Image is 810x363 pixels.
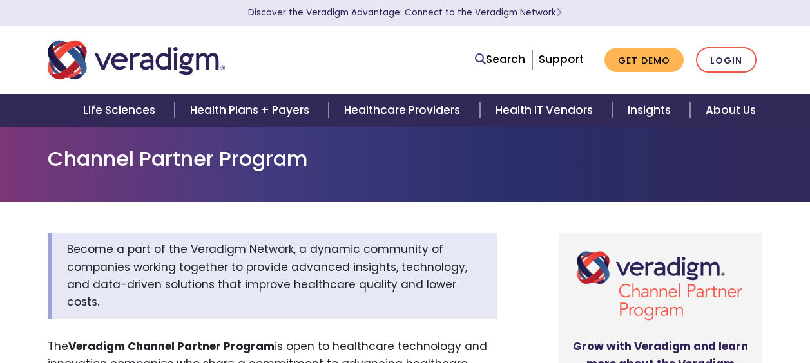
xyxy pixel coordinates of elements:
img: Veradigm Channel Partner Program [569,243,753,327]
a: Login [696,47,757,73]
strong: Veradigm Channel Partner Program [68,339,275,354]
a: Get Demo [604,48,684,73]
a: Insights [612,94,690,127]
a: Health Plans + Payers [175,94,329,127]
img: Veradigm logo [48,39,225,81]
a: Discover the Veradigm Advantage: Connect to the Veradigm NetworkLearn More [248,6,562,19]
a: About Us [690,94,771,127]
a: Health IT Vendors [480,94,612,127]
h1: Channel Partner Program [48,147,763,171]
a: Support [539,51,584,67]
a: Healthcare Providers [329,94,479,127]
a: Life Sciences [68,94,175,127]
a: Search [475,51,525,68]
span: Learn More [556,6,562,19]
span: Become a part of the Veradigm Network, a dynamic community of companies working together to provi... [67,241,467,310]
